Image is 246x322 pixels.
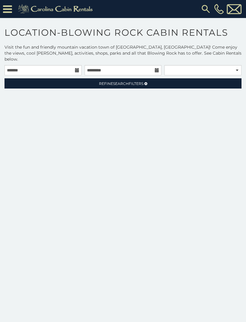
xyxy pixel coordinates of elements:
a: RefineSearchFilters [4,78,241,89]
span: Refine Filters [99,81,143,86]
span: Search [113,81,129,86]
a: [PHONE_NUMBER] [213,4,225,14]
img: Khaki-logo.png [15,3,98,15]
img: search-regular.svg [200,4,211,14]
